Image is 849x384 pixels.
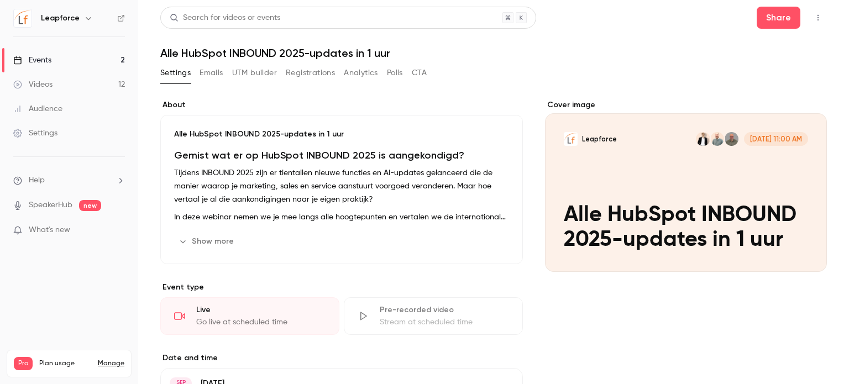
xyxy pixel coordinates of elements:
h6: Leapforce [41,13,80,24]
button: Show more [174,233,240,250]
span: Pro [14,357,33,370]
label: Cover image [545,99,827,111]
div: Settings [13,128,57,139]
button: Emails [200,64,223,82]
div: Go live at scheduled time [196,317,326,328]
span: Plan usage [39,359,91,368]
label: Date and time [160,353,523,364]
div: Live [196,304,326,315]
div: Pre-recorded videoStream at scheduled time [344,297,523,335]
span: Help [29,175,45,186]
p: Tijdens INBOUND 2025 zijn er tientallen nieuwe functies en AI-updates gelanceerd die de manier wa... [174,166,509,206]
h1: Alle HubSpot INBOUND 2025-updates in 1 uur [160,46,827,60]
p: In deze webinar nemen we je mee langs alle hoogtepunten en vertalen we de internationale keynotes... [174,211,509,224]
section: Cover image [545,99,827,272]
div: LiveGo live at scheduled time [160,297,339,335]
button: Analytics [344,64,378,82]
img: Leapforce [14,9,32,27]
button: Share [757,7,800,29]
div: Pre-recorded video [380,304,509,315]
div: Events [13,55,51,66]
a: Manage [98,359,124,368]
h1: Gemist wat er op HubSpot INBOUND 2025 is aangekondigd? [174,149,509,162]
li: help-dropdown-opener [13,175,125,186]
div: Search for videos or events [170,12,280,24]
button: Polls [387,64,403,82]
span: new [79,200,101,211]
p: Alle HubSpot INBOUND 2025-updates in 1 uur [174,129,509,140]
div: Videos [13,79,53,90]
a: SpeakerHub [29,199,72,211]
div: Audience [13,103,62,114]
p: Event type [160,282,523,293]
label: About [160,99,523,111]
button: CTA [412,64,427,82]
button: Settings [160,64,191,82]
span: What's new [29,224,70,236]
button: UTM builder [232,64,277,82]
div: Stream at scheduled time [380,317,509,328]
button: Registrations [286,64,335,82]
